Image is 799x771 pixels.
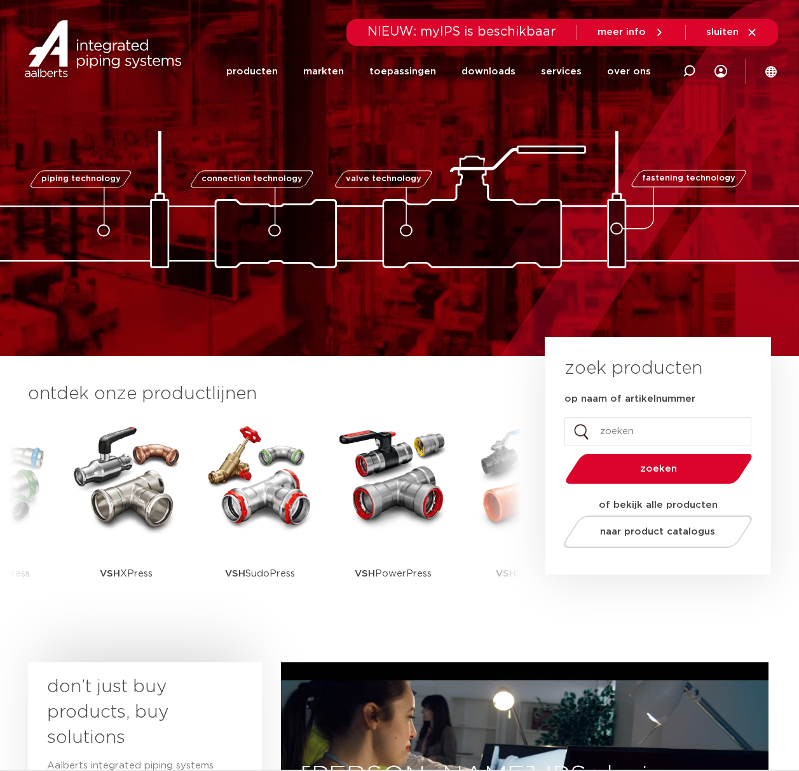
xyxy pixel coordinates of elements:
[367,25,556,38] span: NIEUW: myIPS is beschikbaar
[336,420,451,613] a: VSHPowerPress
[706,27,739,37] span: sluiten
[560,453,757,485] button: zoeken
[461,46,516,97] a: downloads
[496,569,516,578] strong: VSH
[226,46,278,97] a: producten
[369,46,436,97] a: toepassingen
[564,356,702,381] h3: zoek producten
[541,46,582,97] a: services
[100,534,153,613] p: XPress
[706,27,758,38] a: sluiten
[564,393,695,406] label: op naam of artikelnummer
[226,46,651,97] nav: Menu
[564,417,751,446] input: zoeken
[346,175,421,183] span: valve technology
[598,464,720,474] span: zoeken
[598,27,646,37] span: meer info
[598,27,665,38] a: meer info
[303,46,344,97] a: markten
[100,569,120,578] strong: VSH
[225,534,295,613] p: SudoPress
[69,420,184,613] a: VSHXPress
[496,534,557,613] p: Shurjoint
[714,46,727,97] div: my IPS
[642,175,735,183] span: fastening technology
[28,381,502,407] h3: ontdek onze productlijnen
[203,420,317,613] a: VSHSudoPress
[607,46,651,97] a: over ons
[560,515,755,548] a: naar product catalogus
[600,527,715,536] span: naar product catalogus
[355,569,375,578] strong: VSH
[201,175,302,183] span: connection technology
[599,500,718,510] strong: of bekijk alle producten
[355,534,432,613] p: PowerPress
[41,175,121,183] span: piping technology
[47,674,220,751] h3: don’t just buy products, buy solutions
[470,420,584,613] a: VSHShurjoint
[225,569,245,578] strong: VSH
